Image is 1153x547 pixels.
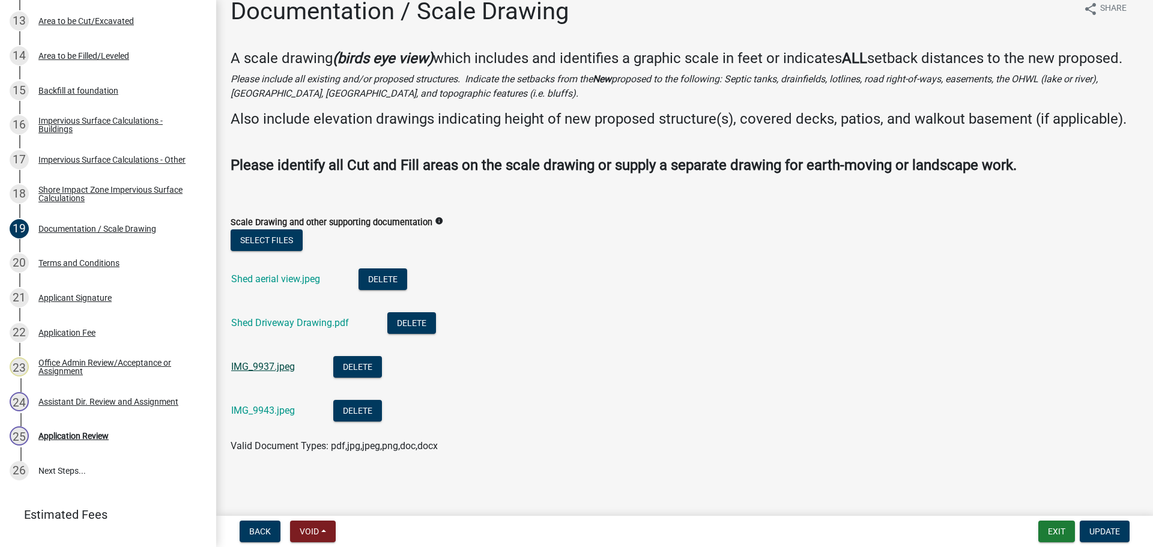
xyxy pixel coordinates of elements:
button: Void [290,521,336,542]
wm-modal-confirm: Delete Document [333,406,382,417]
a: Shed Driveway Drawing.pdf [231,317,349,328]
div: Impervious Surface Calculations - Buildings [38,116,197,133]
button: Delete [359,268,407,290]
button: Select files [231,229,303,251]
h4: Also include elevation drawings indicating height of new proposed structure(s), covered decks, pa... [231,110,1139,128]
span: Valid Document Types: pdf,jpg,jpeg,png,doc,docx [231,440,438,452]
strong: ALL [842,50,867,67]
i: info [435,217,443,225]
button: Delete [333,400,382,422]
div: Backfill at foundation [38,86,118,95]
div: 21 [10,288,29,307]
i: share [1083,2,1098,16]
button: Exit [1038,521,1075,542]
div: Application Fee [38,328,95,337]
button: Delete [333,356,382,378]
strong: (birds eye view) [333,50,433,67]
div: 25 [10,426,29,446]
div: 19 [10,219,29,238]
div: 22 [10,323,29,342]
button: Back [240,521,280,542]
a: IMG_9943.jpeg [231,405,295,416]
div: 15 [10,81,29,100]
div: 16 [10,115,29,134]
strong: Please identify all Cut and Fill areas on the scale drawing or supply a separate drawing for eart... [231,157,1017,174]
div: Office Admin Review/Acceptance or Assignment [38,358,197,375]
div: 18 [10,184,29,204]
a: IMG_9937.jpeg [231,361,295,372]
div: Shore Impact Zone Impervious Surface Calculations [38,186,197,202]
button: Update [1080,521,1130,542]
div: 23 [10,357,29,376]
div: Assistant Dir. Review and Assignment [38,397,178,406]
div: 17 [10,150,29,169]
span: Back [249,527,271,536]
h4: A scale drawing which includes and identifies a graphic scale in feet or indicates setback distan... [231,50,1139,67]
button: Delete [387,312,436,334]
wm-modal-confirm: Delete Document [359,274,407,286]
div: Documentation / Scale Drawing [38,225,156,233]
wm-modal-confirm: Delete Document [387,318,436,330]
strong: New [593,73,611,85]
div: 13 [10,11,29,31]
span: Void [300,527,319,536]
div: Area to be Filled/Leveled [38,52,129,60]
div: 26 [10,461,29,480]
span: Share [1100,2,1127,16]
div: Applicant Signature [38,294,112,302]
div: 24 [10,392,29,411]
span: Update [1089,527,1120,536]
label: Scale Drawing and other supporting documentation [231,219,432,227]
i: Please include all existing and/or proposed structures. Indicate the setbacks from the proposed t... [231,73,1098,99]
div: Area to be Cut/Excavated [38,17,134,25]
div: 20 [10,253,29,273]
wm-modal-confirm: Delete Document [333,362,382,373]
a: Shed aerial view.jpeg [231,273,320,285]
div: 14 [10,46,29,65]
div: Terms and Conditions [38,259,120,267]
div: Application Review [38,432,109,440]
div: Impervious Surface Calculations - Other [38,156,186,164]
a: Estimated Fees [10,503,197,527]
